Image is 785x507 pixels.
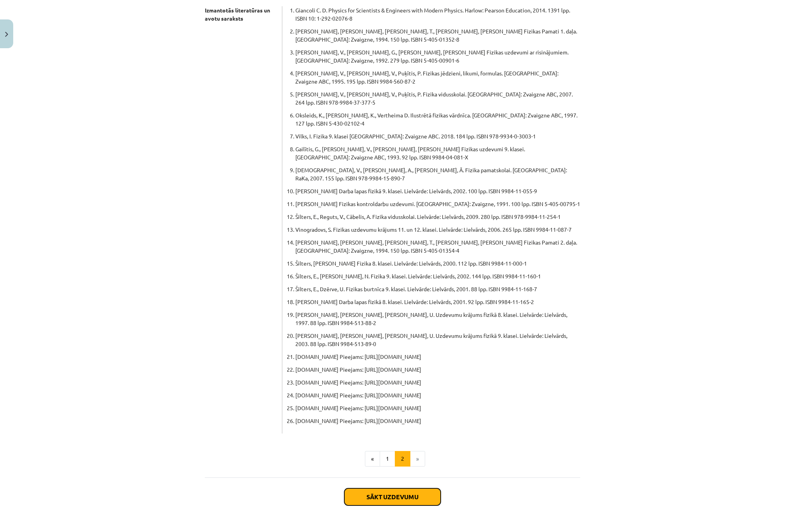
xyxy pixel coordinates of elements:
[295,132,580,140] p: Vilks, I. Fizika 9. klasei [GEOGRAPHIC_DATA]: Zvaigzne ABC. 2018. 184 lpp. ISBN 978-9934-0-3003-1
[295,6,580,23] p: Giancoli C. D. Physics for Scientists & Engineers with Modern Physics. Harlow: Pearson Education,...
[295,272,580,280] p: Šilters, E., [PERSON_NAME], N. Fizika 9. klasei. Lielvārde: Lielvārds, 2002. 144 lpp. ISBN 9984-1...
[380,451,395,467] button: 1
[295,353,580,361] p: [DOMAIN_NAME] Pieejams: [URL][DOMAIN_NAME]
[205,451,580,467] nav: Page navigation example
[395,451,410,467] button: 2
[295,404,580,412] p: [DOMAIN_NAME] Pieejams: [URL][DOMAIN_NAME]
[295,200,580,208] p: [PERSON_NAME] Fizikas kontroldarbu uzdevumi. [GEOGRAPHIC_DATA]: Zvaigzne, 1991. 100 lpp. ISBN 5-4...
[295,187,580,195] p: [PERSON_NAME] Darba lapas fizikā 9. klasei. Lielvārde: Lielvārds, 2002. 100 lpp. ISBN 9984-11-055-9
[295,226,580,234] p: Vinogradovs, S. Fizikas uzdevumu krājums 11. un 12. klasei. Lielvārde: Lielvārds, 2006. 265 lpp. ...
[295,213,580,221] p: Šilters, E., Reguts, V., Cābelis, A. Fizika vidusskolai. Lielvārde: Lielvārds, 2009. 280 lpp. ISB...
[295,48,580,65] p: [PERSON_NAME], V., [PERSON_NAME], G., [PERSON_NAME], [PERSON_NAME] Fizikas uzdevumi ar risinājumi...
[365,451,380,467] button: «
[295,391,580,399] p: [DOMAIN_NAME] Pieejams: [URL][DOMAIN_NAME]
[295,238,580,255] p: [PERSON_NAME], [PERSON_NAME], [PERSON_NAME], T., [PERSON_NAME], [PERSON_NAME] Fizikas Pamati 2. d...
[295,332,580,348] p: [PERSON_NAME], [PERSON_NAME], [PERSON_NAME], U. Uzdevumu krājums fizikā 9. klasei. Lielvārde: Lie...
[295,378,580,386] p: [DOMAIN_NAME] Pieejams: [URL][DOMAIN_NAME]
[295,417,580,425] p: [DOMAIN_NAME] Pieejams: [URL][DOMAIN_NAME]
[295,111,580,128] p: Oksleids, K., [PERSON_NAME], K., Vertheima D. Ilustrētā fizikas vārdnīca. [GEOGRAPHIC_DATA]: Zvai...
[295,90,580,107] p: [PERSON_NAME], V., [PERSON_NAME], V., Puķītis, P. Fizika vidusskolai. [GEOGRAPHIC_DATA]: Zvaigzne...
[295,145,580,161] p: Gailītis, G., [PERSON_NAME], V., [PERSON_NAME], [PERSON_NAME] Fizikas uzdevumi 9. klasei. [GEOGRA...
[344,488,441,505] button: Sākt uzdevumu
[295,27,580,44] p: [PERSON_NAME], [PERSON_NAME], [PERSON_NAME], T., [PERSON_NAME], [PERSON_NAME] Fizikas Pamati 1. d...
[5,32,8,37] img: icon-close-lesson-0947bae3869378f0d4975bcd49f059093ad1ed9edebbc8119c70593378902aed.svg
[295,166,580,182] p: [DEMOGRAPHIC_DATA], V., [PERSON_NAME], A., [PERSON_NAME], Ā. Fizika pamatskolai. [GEOGRAPHIC_DATA...
[295,285,580,293] p: Šilters, E., Dzērve, U. Fizikas burtnīca 9. klasei. Lielvārde: Lielvārds, 2001. 88 lpp. ISBN 9984...
[295,311,580,327] p: [PERSON_NAME], [PERSON_NAME], [PERSON_NAME], U. Uzdevumu krājums fizikā 8. klasei. Lielvārde: Lie...
[205,7,270,22] strong: Izmantotās literatūras un avotu saraksts
[295,365,580,374] p: [DOMAIN_NAME] Pieejams: [URL][DOMAIN_NAME]
[295,69,580,86] p: [PERSON_NAME], V., [PERSON_NAME], V., Puķītis, P. Fizikas jēdzieni, likumi, formulas. [GEOGRAPHIC...
[295,298,580,306] p: [PERSON_NAME] Darba lapas fizikā 8. klasei. Lielvārde: Lielvārds, 2001. 92 lpp. ISBN 9984-11-165-2
[295,259,580,267] p: Šilters, [PERSON_NAME] Fizika 8. klasei. Lielvārde: Lielvārds, 2000. 112 lpp. ISBN 9984-11-000-1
